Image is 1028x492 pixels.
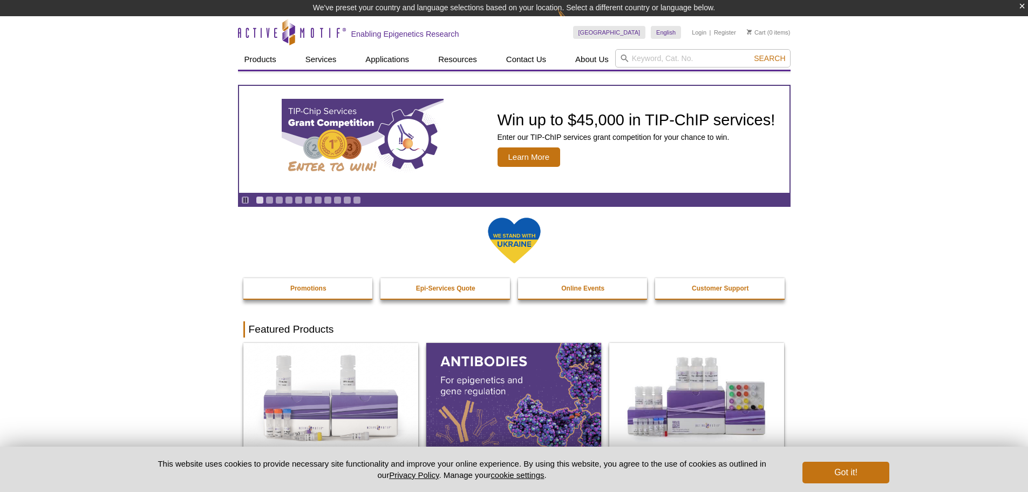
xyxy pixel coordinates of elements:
a: Go to slide 3 [275,196,283,204]
a: About Us [569,49,615,70]
img: We Stand With Ukraine [487,217,541,265]
a: Cart [747,29,766,36]
article: TIP-ChIP Services Grant Competition [239,86,789,193]
a: Login [692,29,706,36]
input: Keyword, Cat. No. [615,49,791,68]
button: cookie settings [491,470,544,480]
span: Search [754,54,785,63]
a: Applications [359,49,416,70]
img: All Antibodies [426,343,601,449]
a: Go to slide 8 [324,196,332,204]
a: Go to slide 2 [265,196,274,204]
img: Change Here [557,8,586,33]
img: DNA Library Prep Kit for Illumina [243,343,418,449]
a: Go to slide 4 [285,196,293,204]
button: Got it! [802,462,889,483]
h2: Win up to $45,000 in TIP-ChIP services! [498,112,775,128]
span: Learn More [498,147,561,167]
img: Your Cart [747,29,752,35]
p: Enter our TIP-ChIP services grant competition for your chance to win. [498,132,775,142]
a: Services [299,49,343,70]
h2: Enabling Epigenetics Research [351,29,459,39]
strong: Customer Support [692,285,748,292]
a: Privacy Policy [389,470,439,480]
strong: Epi-Services Quote [416,285,475,292]
a: Epi-Services Quote [380,278,511,299]
a: Contact Us [500,49,553,70]
a: Go to slide 10 [343,196,351,204]
strong: Promotions [290,285,326,292]
a: TIP-ChIP Services Grant Competition Win up to $45,000 in TIP-ChIP services! Enter our TIP-ChIP se... [239,86,789,193]
a: Go to slide 9 [333,196,342,204]
a: [GEOGRAPHIC_DATA] [573,26,646,39]
a: Go to slide 1 [256,196,264,204]
button: Search [751,53,788,63]
strong: Online Events [561,285,604,292]
img: CUT&Tag-IT® Express Assay Kit [609,343,784,449]
a: Resources [432,49,484,70]
a: Products [238,49,283,70]
img: TIP-ChIP Services Grant Competition [282,99,444,180]
a: Go to slide 7 [314,196,322,204]
a: Go to slide 5 [295,196,303,204]
li: | [710,26,711,39]
a: Register [714,29,736,36]
h2: Featured Products [243,321,785,338]
a: Customer Support [655,278,786,299]
p: This website uses cookies to provide necessary site functionality and improve your online experie... [139,458,785,481]
li: (0 items) [747,26,791,39]
a: Go to slide 11 [353,196,361,204]
a: Promotions [243,278,374,299]
a: Online Events [518,278,649,299]
a: Toggle autoplay [241,196,249,204]
a: English [651,26,681,39]
a: Go to slide 6 [304,196,312,204]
